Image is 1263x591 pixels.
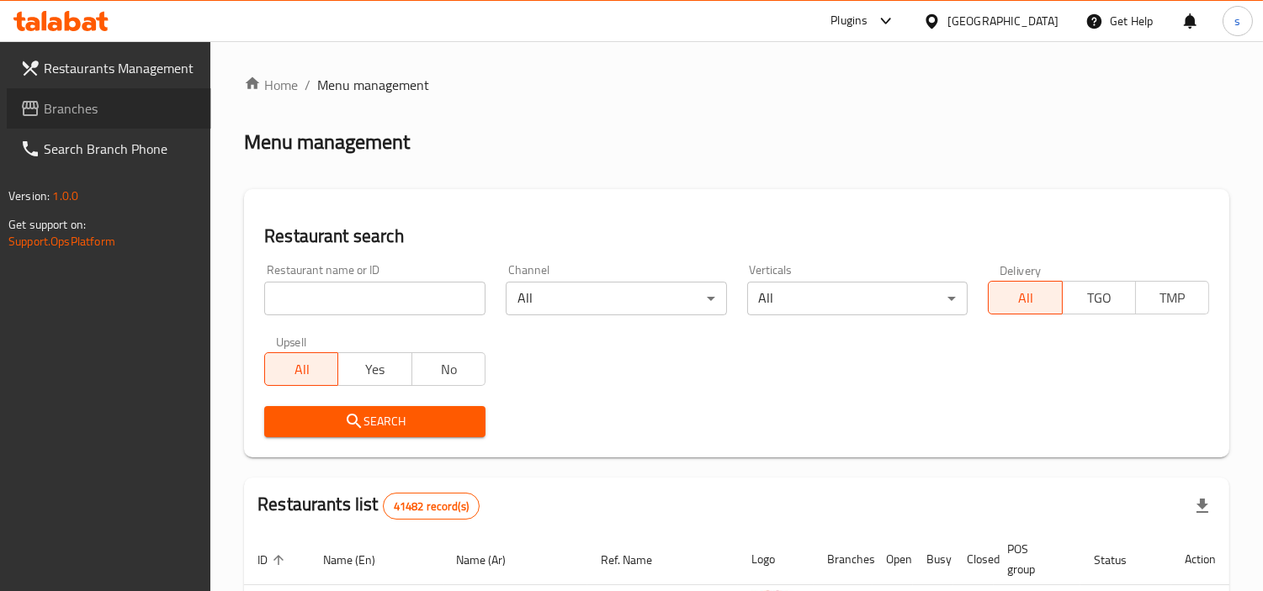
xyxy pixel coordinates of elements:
button: Search [264,406,486,437]
li: / [305,75,310,95]
span: TMP [1143,286,1202,310]
nav: breadcrumb [244,75,1229,95]
span: Search [278,411,472,432]
span: Ref. Name [601,550,674,570]
button: No [411,352,486,386]
button: TGO [1062,281,1136,314]
div: Plugins [831,11,868,31]
a: Search Branch Phone [7,129,211,169]
a: Restaurants Management [7,48,211,88]
button: All [264,352,338,386]
th: Logo [738,534,814,585]
a: Home [244,75,298,95]
span: Search Branch Phone [44,139,198,159]
a: Support.OpsPlatform [8,230,115,252]
span: Yes [345,357,405,382]
div: Export file [1182,486,1223,526]
span: Status [1094,550,1149,570]
span: TGO [1069,286,1129,310]
span: Restaurants Management [44,58,198,78]
span: 1.0.0 [52,185,78,207]
div: Total records count [383,493,480,520]
button: All [988,281,1062,314]
a: Branches [7,88,211,129]
input: Search for restaurant name or ID.. [264,282,486,315]
span: Branches [44,98,198,119]
span: ID [257,550,289,570]
div: All [506,282,727,315]
label: Upsell [276,335,307,347]
span: Name (En) [323,550,397,570]
div: All [747,282,968,315]
th: Busy [913,534,953,585]
span: Get support on: [8,214,86,235]
span: All [995,286,1055,310]
span: All [272,357,332,382]
h2: Restaurant search [264,224,1209,249]
th: Action [1171,534,1229,585]
span: s [1234,12,1240,30]
button: Yes [337,352,411,386]
th: Closed [953,534,994,585]
span: Name (Ar) [457,550,528,570]
div: [GEOGRAPHIC_DATA] [947,12,1059,30]
label: Delivery [1000,264,1042,276]
th: Open [873,534,913,585]
span: Version: [8,185,50,207]
span: POS group [1007,539,1060,579]
h2: Menu management [244,129,410,156]
span: 41482 record(s) [384,499,479,514]
span: No [419,357,479,382]
span: Menu management [317,75,429,95]
th: Branches [814,534,873,585]
h2: Restaurants list [257,492,480,520]
button: TMP [1135,281,1209,314]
